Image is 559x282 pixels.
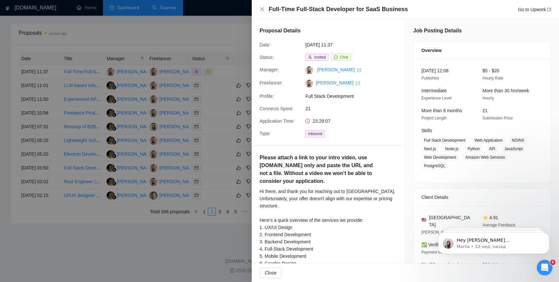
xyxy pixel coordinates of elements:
[260,7,265,12] span: close
[260,67,279,72] span: Manager:
[413,27,462,35] h5: Job Posting Details
[421,96,451,100] span: Experience Level
[260,55,274,60] span: Status:
[269,5,408,13] h4: Full-Time Full-Stack Developer for SaaS Business
[472,137,505,144] span: Web Application
[421,88,447,93] span: Intermediate
[313,118,330,124] span: 23:29:07
[260,42,270,47] span: Date:
[421,230,456,235] span: [PERSON_NAME] -
[421,262,470,274] span: $9.45/hr avg hourly rate paid
[317,67,361,72] a: [PERSON_NAME] export
[305,41,403,48] span: [DATE] 11:37
[550,260,555,265] span: 6
[421,188,543,206] div: Client Details
[486,145,498,152] span: API
[421,154,459,161] span: Web Development
[509,137,527,144] span: NGINX
[260,27,300,35] h5: Proposal Details
[483,215,498,220] span: ⭐ 4.91
[260,7,265,12] button: Close
[429,214,472,228] span: [GEOGRAPHIC_DATA]
[314,55,326,60] span: Invited
[443,145,461,152] span: Node.js
[260,80,283,85] span: Freelancer:
[483,88,529,93] span: More than 30 hrs/week
[260,118,295,124] span: Application Time:
[421,116,447,120] span: Project Length
[357,68,361,72] span: export
[28,19,110,128] span: Hey [PERSON_NAME][EMAIL_ADDRESS][DOMAIN_NAME], Looks like your Upwork agency LeverageUX Design Ho...
[483,96,494,100] span: Hourly
[502,145,525,152] span: JavaScript
[421,108,462,113] span: More than 6 months
[260,268,282,278] button: Close
[260,131,271,136] span: Type:
[421,76,439,80] span: Published
[422,218,426,222] img: 🇺🇸
[483,116,513,120] span: Submission Price
[465,145,482,152] span: Python
[463,154,508,161] span: Amazon Web Services
[305,105,403,112] span: 21
[28,25,113,31] p: Message from Mariia, sent 10 нед. назад
[340,55,348,60] span: Chat
[537,260,552,275] iframe: Intercom live chat
[265,269,277,276] span: Close
[547,8,551,11] span: export
[483,108,488,113] span: 21
[483,76,503,80] span: Hourly Rate
[305,119,310,123] span: clock-circle
[421,242,444,247] span: ✅ Verified
[421,250,457,255] span: Payment Verification
[421,162,448,169] span: PostgreSQL
[305,93,403,100] span: Full Stack Development
[305,130,325,137] span: Inbound
[421,128,432,133] span: Skills
[316,80,360,85] a: [PERSON_NAME] export
[260,154,377,185] h5: Please attach a link to your intro video, use [DOMAIN_NAME] only and paste the URL and not a file...
[260,94,274,99] span: Profile:
[421,47,442,54] span: Overview
[518,7,551,12] a: Go to Upworkexport
[421,145,439,152] span: Next.js
[356,81,360,85] span: export
[421,137,468,144] span: Full Stack Development
[421,68,449,73] span: [DATE] 12:08
[260,106,294,111] span: Connects Spent:
[305,79,313,87] img: c1EdVDWMVQr1lpt7ehsxpggzDcEjddpi9p6nsYEs_AGjo7yuOIakTlCG2hAR9RSKoo
[483,68,499,73] span: $5 - $20
[308,55,312,59] span: user-add
[428,219,559,264] iframe: Intercom notifications сообщение
[334,55,338,59] span: message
